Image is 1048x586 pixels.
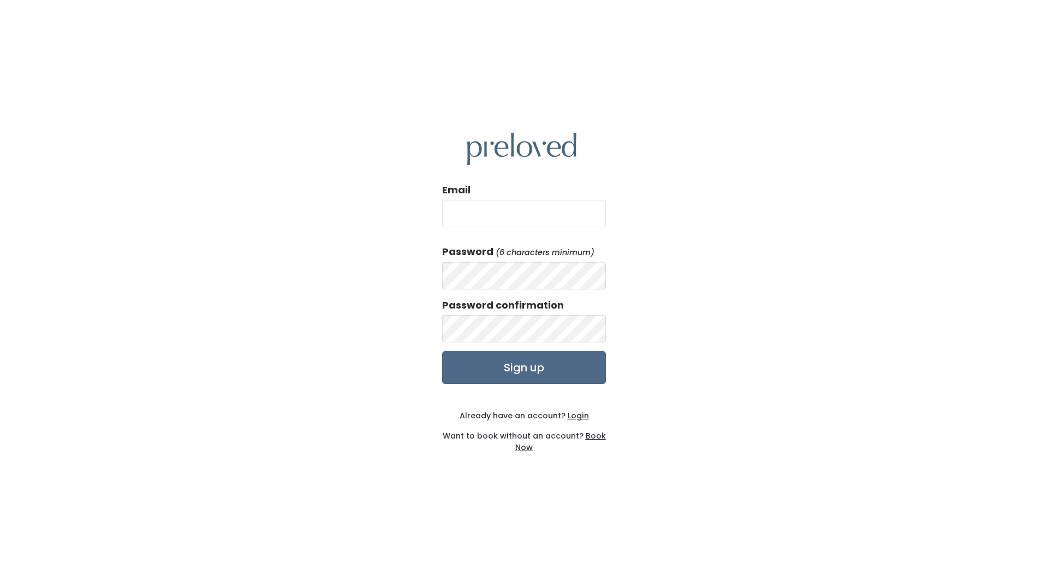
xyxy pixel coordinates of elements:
[442,422,606,453] div: Want to book without an account?
[467,133,576,165] img: preloved logo
[442,183,471,197] label: Email
[568,410,589,421] u: Login
[515,430,606,453] a: Book Now
[496,247,594,258] em: (6 characters minimum)
[442,298,564,312] label: Password confirmation
[442,410,606,422] div: Already have an account?
[442,351,606,384] input: Sign up
[442,245,493,259] label: Password
[565,410,589,421] a: Login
